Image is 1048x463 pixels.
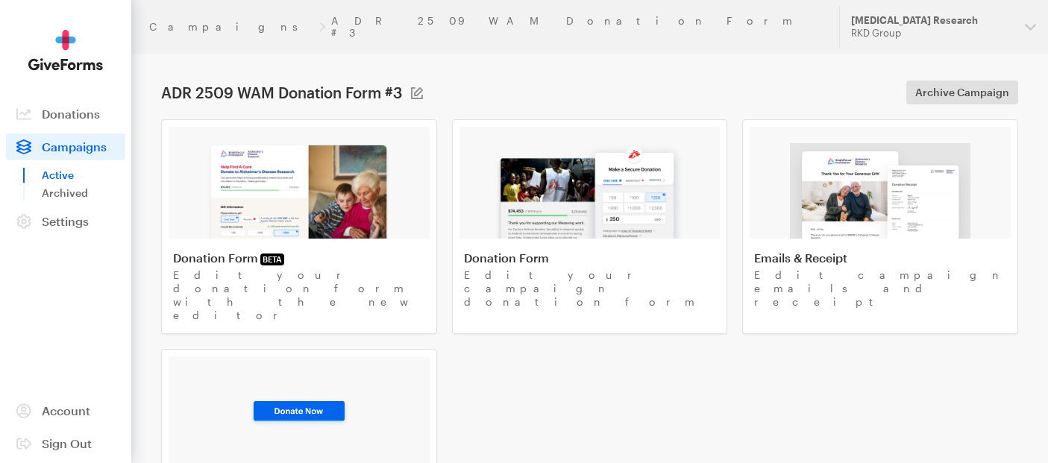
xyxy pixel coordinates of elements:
a: Campaigns [149,21,314,33]
span: Donations [42,107,100,121]
button: [MEDICAL_DATA] Research RKD Group [839,6,1048,48]
img: image-3-93ee28eb8bf338fe015091468080e1db9f51356d23dce784fdc61914b1599f14.png [248,397,350,427]
span: Campaigns [42,139,107,154]
h4: Donation Form [464,251,716,265]
a: Archived [42,184,125,202]
p: Edit your campaign donation form [464,268,716,309]
span: Settings [42,214,89,228]
a: Archive Campaign [906,81,1018,104]
p: Edit your donation form with the new editor [173,268,425,322]
a: Settings [6,208,125,235]
h4: Emails & Receipt [754,251,1006,265]
p: Edit campaign emails and receipt [754,268,1006,309]
a: Campaigns [6,133,125,160]
span: BETA [260,253,284,265]
a: Account [6,397,125,424]
h1: ADR 2509 WAM Donation Form #3 [161,84,402,101]
img: image-1-83ed7ead45621bf174d8040c5c72c9f8980a381436cbc16a82a0f79bcd7e5139.png [207,143,390,239]
a: Emails & Receipt Edit campaign emails and receipt [742,119,1018,334]
a: ADR 2509 WAM Donation Form #3 [331,15,821,39]
a: Active [42,166,125,184]
span: Sign Out [42,436,92,450]
h4: Donation Form [173,251,425,265]
a: Donation Form Edit your campaign donation form [452,119,728,334]
img: image-3-0695904bd8fc2540e7c0ed4f0f3f42b2ae7fdd5008376bfc2271839042c80776.png [790,143,970,239]
img: GiveForms [28,30,103,71]
a: Donations [6,101,125,127]
a: Donation FormBETA Edit your donation form with the new editor [161,119,437,334]
a: Sign Out [6,430,125,457]
span: Account [42,403,90,418]
img: image-2-e181a1b57a52e92067c15dabc571ad95275de6101288912623f50734140ed40c.png [495,143,685,239]
div: [MEDICAL_DATA] Research [851,14,1013,27]
span: Archive Campaign [915,84,1009,101]
div: RKD Group [851,27,1013,40]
